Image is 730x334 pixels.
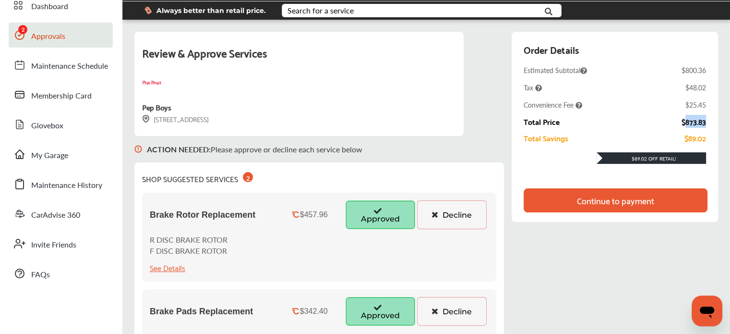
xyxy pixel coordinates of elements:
span: FAQs [31,269,50,281]
div: Total Savings [524,134,568,142]
div: Continue to payment [577,196,654,205]
span: Invite Friends [31,239,76,251]
button: Approved [346,297,415,326]
span: Always better than retail price. [156,7,266,14]
p: F DISC BRAKE ROTOR [150,245,227,256]
span: Maintenance Schedule [31,60,108,73]
div: [STREET_ADDRESS] [142,113,209,124]
div: $89.02 [684,134,706,142]
button: Approved [346,200,415,229]
div: Review & Approve Services [142,43,456,74]
img: logo-pepboys.png [142,74,161,93]
a: Membership Card [9,82,113,107]
div: Order Details [524,41,579,58]
span: Convenience Fee [524,100,582,110]
button: Decline [417,200,487,229]
div: $25.45 [685,100,706,110]
a: Invite Friends [9,231,113,256]
span: Dashboard [31,0,68,13]
div: $342.40 [300,307,328,316]
a: Maintenance Schedule [9,52,113,77]
span: Maintenance History [31,179,102,192]
div: Pep Boys [142,100,171,113]
span: Approvals [31,30,65,43]
p: R DISC BRAKE ROTOR [150,234,227,245]
span: Tax [524,83,542,92]
a: Glovebox [9,112,113,137]
p: Please approve or decline each service below [147,144,362,155]
span: Glovebox [31,120,63,132]
span: Estimated Subtotal [524,65,587,75]
div: $800.36 [682,65,706,75]
div: Total Price [524,117,560,126]
div: Search for a service [287,7,354,14]
img: svg+xml;base64,PHN2ZyB3aWR0aD0iMTYiIGhlaWdodD0iMTciIHZpZXdCb3g9IjAgMCAxNiAxNyIgZmlsbD0ibm9uZSIgeG... [142,115,150,123]
a: Maintenance History [9,172,113,197]
span: Brake Pads Replacement [150,307,253,317]
a: CarAdvise 360 [9,201,113,226]
a: Approvals [9,23,113,48]
img: dollor_label_vector.a70140d1.svg [144,6,152,14]
div: $457.96 [300,210,328,219]
iframe: Button to launch messaging window [692,296,722,326]
div: 2 [243,172,253,182]
img: svg+xml;base64,PHN2ZyB3aWR0aD0iMTYiIGhlaWdodD0iMTciIHZpZXdCb3g9IjAgMCAxNiAxNyIgZmlsbD0ibm9uZSIgeG... [134,136,142,162]
div: $873.83 [682,117,706,126]
span: Membership Card [31,90,92,102]
span: My Garage [31,149,68,162]
button: Decline [417,297,487,326]
div: See Details [150,261,185,274]
div: $48.02 [685,83,706,92]
span: Brake Rotor Replacement [150,210,255,220]
b: ACTION NEEDED : [147,144,211,155]
span: CarAdvise 360 [31,209,80,222]
div: SHOP SUGGESTED SERVICES [142,170,253,185]
a: FAQs [9,261,113,286]
a: My Garage [9,142,113,167]
div: $89.02 Off Retail! [597,155,706,162]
